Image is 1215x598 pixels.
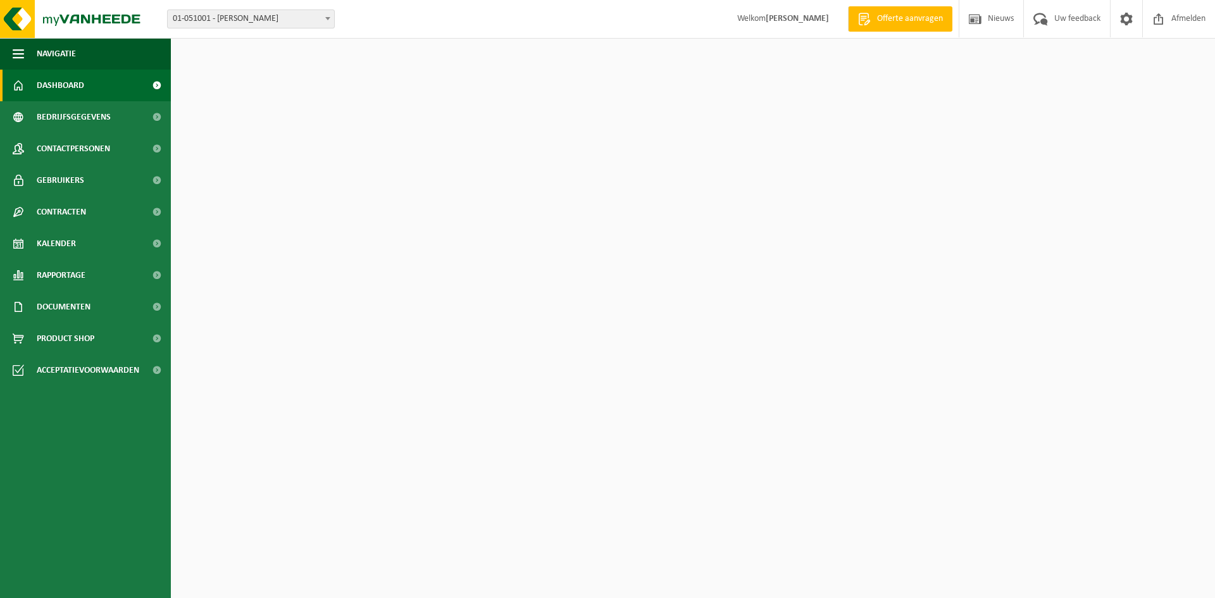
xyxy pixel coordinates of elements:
span: Contracten [37,196,86,228]
span: 01-051001 - DEMUYNCK ALAIN - WERVIK [167,9,335,28]
span: Navigatie [37,38,76,70]
span: Contactpersonen [37,133,110,165]
span: Documenten [37,291,90,323]
span: Kalender [37,228,76,259]
a: Offerte aanvragen [848,6,952,32]
span: Product Shop [37,323,94,354]
span: Gebruikers [37,165,84,196]
span: Rapportage [37,259,85,291]
span: 01-051001 - DEMUYNCK ALAIN - WERVIK [168,10,334,28]
span: Offerte aanvragen [874,13,946,25]
span: Bedrijfsgegevens [37,101,111,133]
span: Dashboard [37,70,84,101]
strong: [PERSON_NAME] [766,14,829,23]
span: Acceptatievoorwaarden [37,354,139,386]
